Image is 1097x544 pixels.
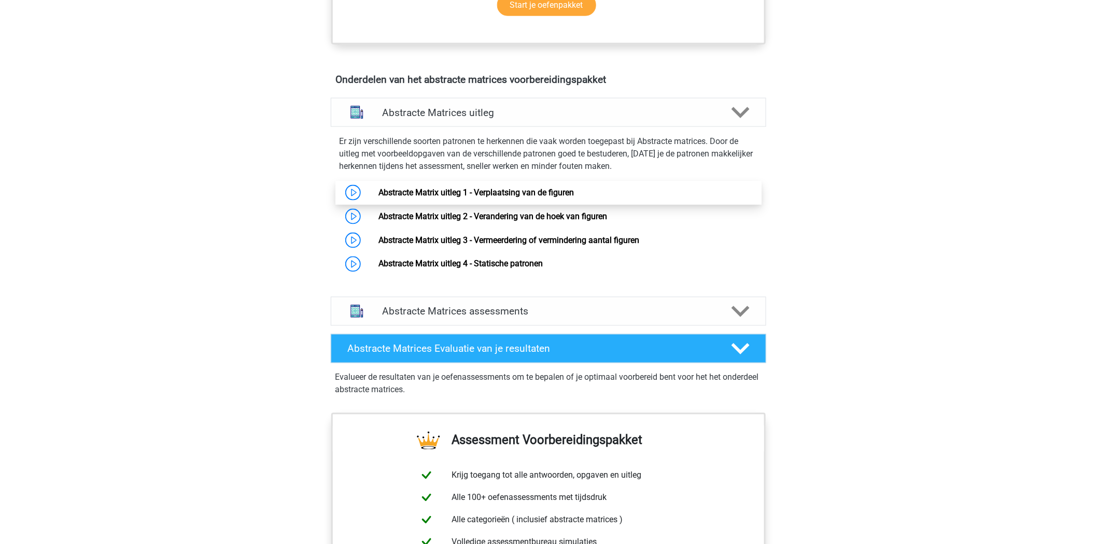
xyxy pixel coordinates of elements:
[327,334,770,363] a: Abstracte Matrices Evaluatie van je resultaten
[335,371,762,396] p: Evalueer de resultaten van je oefenassessments om te bepalen of je optimaal voorbereid bent voor ...
[378,235,639,245] a: Abstracte Matrix uitleg 3 - Vermeerdering of vermindering aantal figuren
[339,135,758,173] p: Er zijn verschillende soorten patronen te herkennen die vaak worden toegepast bij Abstracte matri...
[347,343,715,355] h4: Abstracte Matrices Evaluatie van je resultaten
[378,259,543,269] a: Abstracte Matrix uitleg 4 - Statische patronen
[378,211,607,221] a: Abstracte Matrix uitleg 2 - Verandering van de hoek van figuren
[344,298,370,324] img: abstracte matrices assessments
[327,98,770,127] a: uitleg Abstracte Matrices uitleg
[378,188,574,197] a: Abstracte Matrix uitleg 1 - Verplaatsing van de figuren
[382,107,715,119] h4: Abstracte Matrices uitleg
[335,74,762,85] h4: Onderdelen van het abstracte matrices voorbereidingspakket
[344,99,370,125] img: abstracte matrices uitleg
[327,297,770,326] a: assessments Abstracte Matrices assessments
[382,306,715,318] h4: Abstracte Matrices assessments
